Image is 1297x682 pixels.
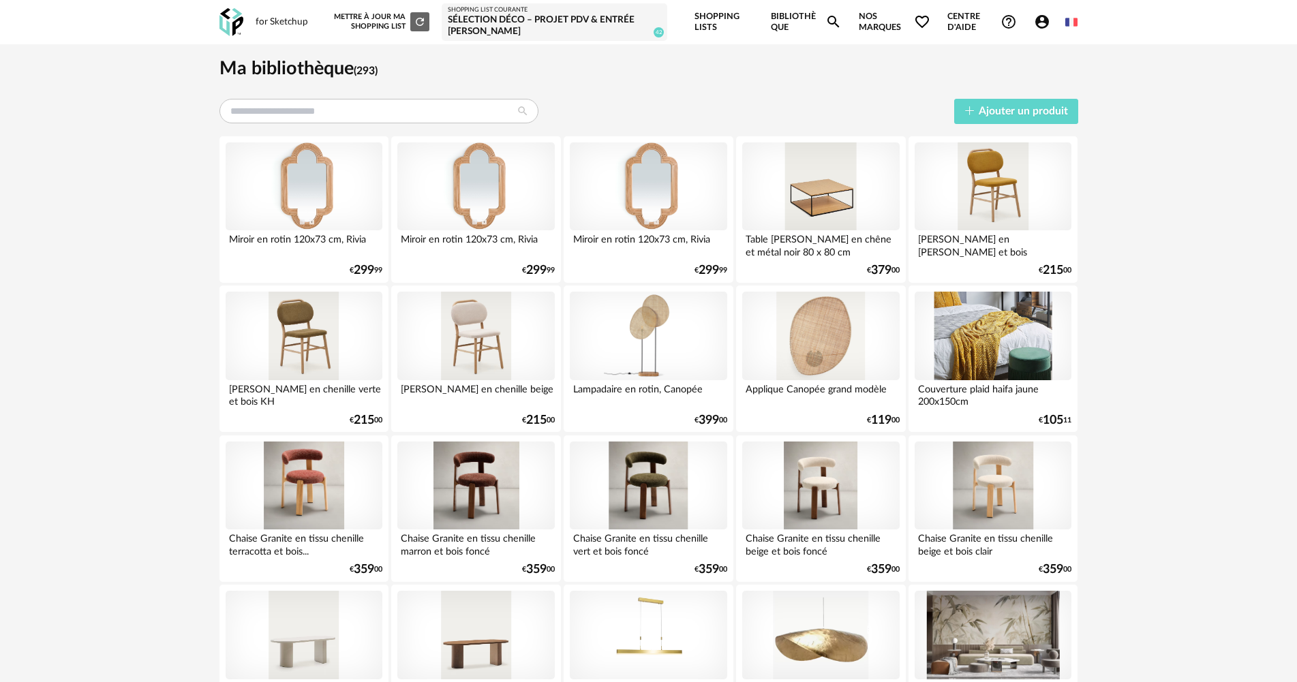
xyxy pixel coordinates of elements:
[448,14,661,38] div: Sélection Déco – Projet PDV & entrée [PERSON_NAME]
[397,529,554,557] div: Chaise Granite en tissu chenille marron et bois foncé
[867,266,900,275] div: € 00
[397,230,554,258] div: Miroir en rotin 120x73 cm, Rivia
[564,435,733,582] a: Chaise Granite en tissu chenille vert et bois foncé Chaise Granite en tissu chenille vert et bois...
[825,14,842,30] span: Magnify icon
[350,565,382,574] div: € 00
[522,416,555,425] div: € 00
[695,266,727,275] div: € 99
[742,529,899,557] div: Chaise Granite en tissu chenille beige et bois foncé
[915,380,1071,407] div: Couverture plaid haifa jaune 200x150cm
[522,266,555,275] div: € 99
[570,529,727,557] div: Chaise Granite en tissu chenille vert et bois foncé
[1034,14,1056,30] span: Account Circle icon
[219,57,1078,80] h1: Ma bibliothèque
[736,435,905,582] a: Chaise Granite en tissu chenille beige et bois foncé Chaise Granite en tissu chenille beige et bo...
[414,18,426,25] span: Refresh icon
[867,565,900,574] div: € 00
[256,16,308,29] div: for Sketchup
[954,99,1078,124] button: Ajouter un produit
[391,435,560,582] a: Chaise Granite en tissu chenille marron et bois foncé Chaise Granite en tissu chenille marron et ...
[909,136,1078,283] a: Chaise Helda en chenille moutarde et bois [PERSON_NAME] en [PERSON_NAME] et bois €21500
[219,285,388,432] a: Chaise Helda en chenille verte et bois KH [PERSON_NAME] en chenille verte et bois KH €21500
[219,435,388,582] a: Chaise Granite en tissu chenille terracotta et bois clair Chaise Granite en tissu chenille terrac...
[526,266,547,275] span: 299
[979,106,1068,117] span: Ajouter un produit
[742,230,899,258] div: Table [PERSON_NAME] en chêne et métal noir 80 x 80 cm
[699,565,719,574] span: 359
[331,12,429,31] div: Mettre à jour ma Shopping List
[915,230,1071,258] div: [PERSON_NAME] en [PERSON_NAME] et bois
[448,6,661,38] a: Shopping List courante Sélection Déco – Projet PDV & entrée [PERSON_NAME] 42
[564,285,733,432] a: Lampadaire en rotin, Canopée Lampadaire en rotin, Canopée €39900
[1065,16,1078,29] img: fr
[1039,565,1071,574] div: € 00
[909,285,1078,432] a: Couverture plaid haifa jaune 200x150cm Couverture plaid haifa jaune 200x150cm €10511
[564,136,733,283] a: Miroir en rotin 120x73 cm, Rivia Miroir en rotin 120x73 cm, Rivia €29999
[1043,565,1063,574] span: 359
[226,529,382,557] div: Chaise Granite en tissu chenille terracotta et bois...
[914,14,930,30] span: Heart Outline icon
[699,266,719,275] span: 299
[1034,14,1050,30] span: Account Circle icon
[909,435,1078,582] a: Chaise Granite en tissu chenille beige et bois clair Chaise Granite en tissu chenille beige et bo...
[742,380,899,407] div: Applique Canopée grand modèle
[570,380,727,407] div: Lampadaire en rotin, Canopée
[219,136,388,283] a: Miroir en rotin 120x73 cm, Rivia Miroir en rotin 120x73 cm, Rivia €29999
[871,266,891,275] span: 379
[570,230,727,258] div: Miroir en rotin 120x73 cm, Rivia
[226,230,382,258] div: Miroir en rotin 120x73 cm, Rivia
[391,136,560,283] a: Miroir en rotin 120x73 cm, Rivia Miroir en rotin 120x73 cm, Rivia €29999
[219,8,243,36] img: OXP
[354,266,374,275] span: 299
[1043,266,1063,275] span: 215
[350,266,382,275] div: € 99
[695,416,727,425] div: € 00
[871,565,891,574] span: 359
[350,416,382,425] div: € 00
[354,565,374,574] span: 359
[654,27,664,37] span: 42
[947,11,1017,33] span: Centre d'aideHelp Circle Outline icon
[391,285,560,432] a: Chaise Helda en chenille beige [PERSON_NAME] en chenille beige €21500
[871,416,891,425] span: 119
[226,380,382,407] div: [PERSON_NAME] en chenille verte et bois KH
[526,565,547,574] span: 359
[915,529,1071,557] div: Chaise Granite en tissu chenille beige et bois clair
[1043,416,1063,425] span: 105
[736,136,905,283] a: Table basse Yoana en chêne et métal noir 80 x 80 cm Table [PERSON_NAME] en chêne et métal noir 80...
[695,565,727,574] div: € 00
[1039,416,1071,425] div: € 11
[1039,266,1071,275] div: € 00
[448,6,661,14] div: Shopping List courante
[736,285,905,432] a: Applique Canopée grand modèle Applique Canopée grand modèle €11900
[699,416,719,425] span: 399
[526,416,547,425] span: 215
[522,565,555,574] div: € 00
[867,416,900,425] div: € 00
[1001,14,1017,30] span: Help Circle Outline icon
[354,416,374,425] span: 215
[354,65,378,76] span: (293)
[397,380,554,407] div: [PERSON_NAME] en chenille beige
